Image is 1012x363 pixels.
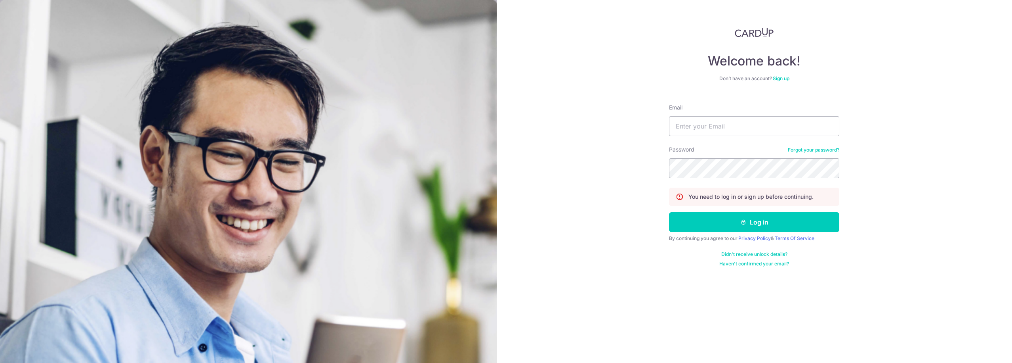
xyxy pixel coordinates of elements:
[775,235,814,241] a: Terms Of Service
[669,212,839,232] button: Log in
[788,147,839,153] a: Forgot your password?
[735,28,774,37] img: CardUp Logo
[719,261,789,267] a: Haven't confirmed your email?
[669,146,694,154] label: Password
[669,75,839,82] div: Don’t have an account?
[721,251,787,257] a: Didn't receive unlock details?
[688,193,814,201] p: You need to log in or sign up before continuing.
[669,104,682,111] label: Email
[738,235,771,241] a: Privacy Policy
[773,75,789,81] a: Sign up
[669,116,839,136] input: Enter your Email
[669,53,839,69] h4: Welcome back!
[669,235,839,242] div: By continuing you agree to our &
